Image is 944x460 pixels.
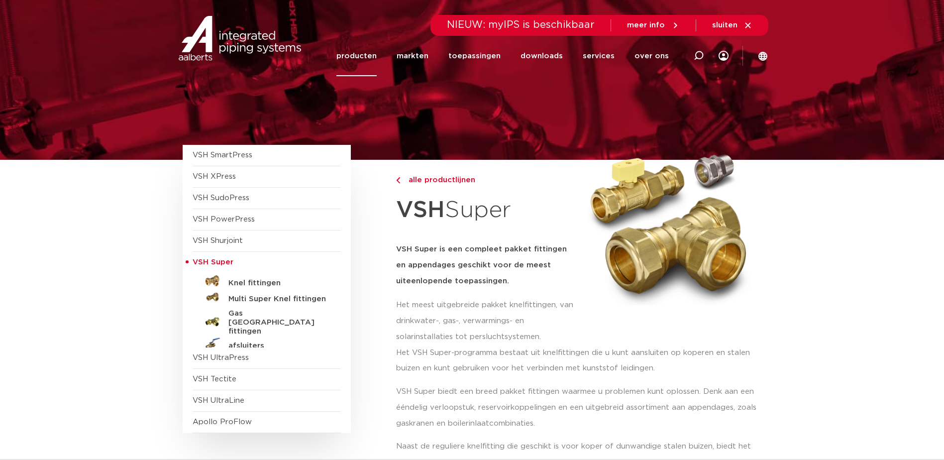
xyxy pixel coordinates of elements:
p: Het meest uitgebreide pakket knelfittingen, van drinkwater-, gas-, verwarmings- en solarinstallat... [396,297,576,345]
h5: Gas [GEOGRAPHIC_DATA] fittingen [228,309,327,336]
a: over ons [634,36,669,76]
a: VSH Tectite [193,375,236,383]
a: afsluiters [193,336,341,352]
a: VSH SmartPress [193,151,252,159]
span: VSH Super [193,258,233,266]
span: meer info [627,21,665,29]
a: VSH UltraPress [193,354,249,361]
a: Apollo ProFlow [193,418,252,426]
a: services [583,36,615,76]
h5: VSH Super is een compleet pakket fittingen en appendages geschikt voor de meest uiteenlopende toe... [396,241,576,289]
span: alle productlijnen [403,176,475,184]
h5: afsluiters [228,342,327,350]
a: downloads [521,36,563,76]
h1: Super [396,191,576,230]
a: Multi Super Knel fittingen [193,289,341,305]
a: markten [397,36,428,76]
a: VSH Shurjoint [193,237,243,244]
a: Knel fittingen [193,273,341,289]
div: my IPS [719,36,729,76]
span: sluiten [712,21,737,29]
a: meer info [627,21,680,30]
p: Het VSH Super-programma bestaat uit knelfittingen die u kunt aansluiten op koperen en stalen buiz... [396,345,762,377]
a: VSH PowerPress [193,216,255,223]
a: VSH XPress [193,173,236,180]
a: VSH SudoPress [193,194,249,202]
a: producten [336,36,377,76]
strong: VSH [396,199,445,222]
img: chevron-right.svg [396,177,400,184]
nav: Menu [336,36,669,76]
span: NIEUW: myIPS is beschikbaar [447,20,595,30]
p: VSH Super biedt een breed pakket fittingen waarmee u problemen kunt oplossen. Denk aan een ééndel... [396,384,762,432]
a: sluiten [712,21,752,30]
h5: Knel fittingen [228,279,327,288]
a: toepassingen [448,36,501,76]
a: alle productlijnen [396,174,576,186]
a: VSH UltraLine [193,397,244,404]
a: Gas [GEOGRAPHIC_DATA] fittingen [193,305,341,336]
h5: Multi Super Knel fittingen [228,295,327,304]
